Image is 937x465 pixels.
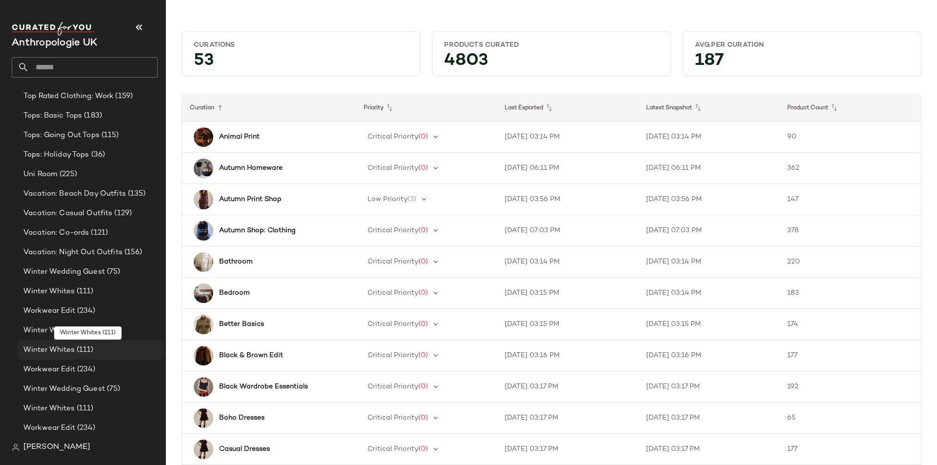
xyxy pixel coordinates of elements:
b: Casual Dresses [219,444,270,454]
td: [DATE] 03:17 PM [638,403,780,434]
span: Winter Whites [23,403,75,414]
span: Critical Priority [367,321,418,328]
span: (111) [75,286,94,297]
td: 362 [779,153,921,184]
b: Bathroom [219,257,253,267]
td: [DATE] 03:14 PM [638,278,780,309]
div: 4803 [436,54,666,72]
span: (0) [418,414,428,422]
span: Tops: Basic Tops [23,110,82,121]
span: (0) [418,227,428,234]
td: [DATE] 03:56 PM [638,184,780,215]
div: Curations [194,40,408,50]
img: 4133940870035_000_e20 [194,127,213,147]
td: 220 [779,246,921,278]
span: (0) [418,133,428,141]
img: svg%3e [12,444,20,451]
img: 4130370060054_003_b [194,408,213,428]
span: (3) [407,196,416,203]
span: (111) [75,403,94,414]
span: Winter Wedding Guest [23,325,105,336]
img: 99039695_001_b11 [194,159,213,178]
span: (0) [418,352,428,359]
img: 102436193_000_a [194,252,213,272]
span: Critical Priority [367,164,418,172]
td: [DATE] 03:17 PM [497,403,638,434]
td: 177 [779,340,921,371]
b: Autumn Homeware [219,163,283,173]
img: 4114905110014_041_e3 [194,221,213,241]
td: [DATE] 03:17 PM [497,371,638,403]
td: 65 [779,403,921,434]
span: Winter Whites [23,344,75,356]
td: [DATE] 03:17 PM [497,434,638,465]
span: (0) [418,289,428,297]
img: 4110941830014_020_e [194,190,213,209]
span: Low Priority [367,196,407,203]
b: Animal Print [219,132,260,142]
th: Priority [356,94,497,121]
span: [PERSON_NAME] [23,442,90,453]
img: 45200001AF_238_e [194,283,213,303]
span: Workwear Edit [23,423,75,434]
th: Product Count [779,94,921,121]
span: Current Company Name [12,38,97,48]
span: (183) [82,110,102,121]
td: 177 [779,434,921,465]
td: 183 [779,278,921,309]
b: Black Wardrobe Essentials [219,382,308,392]
td: [DATE] 03:15 PM [497,278,638,309]
span: Critical Priority [367,227,418,234]
td: [DATE] 03:17 PM [638,434,780,465]
span: Workwear Edit [23,364,75,375]
div: Products Curated [444,40,658,50]
span: Winter Whites [23,286,75,297]
span: Critical Priority [367,133,418,141]
span: (234) [75,423,96,434]
span: (0) [418,445,428,453]
div: Avg.per Curation [695,40,909,50]
th: Last Exported [497,94,638,121]
td: [DATE] 03:56 PM [497,184,638,215]
td: [DATE] 06:11 PM [638,153,780,184]
span: Tops: Holiday Tops [23,149,89,161]
span: Vacation: Beach Day Outfits [23,188,126,200]
span: (0) [418,321,428,328]
th: Latest Snapshot [638,94,780,121]
span: Uni Room [23,169,58,180]
td: 147 [779,184,921,215]
b: Bedroom [219,288,250,298]
td: [DATE] 06:11 PM [497,153,638,184]
span: (75) [105,325,121,336]
span: (234) [75,364,96,375]
span: Critical Priority [367,383,418,390]
span: Critical Priority [367,352,418,359]
span: (156) [122,247,143,258]
span: (75) [105,266,121,278]
td: [DATE] 03:14 PM [638,121,780,153]
span: Vacation: Co-ords [23,227,89,239]
b: Autumn Shop: Clothing [219,225,296,236]
b: Boho Dresses [219,413,265,423]
span: Critical Priority [367,258,418,265]
td: 192 [779,371,921,403]
td: 378 [779,215,921,246]
span: (225) [58,169,77,180]
span: Winter Wedding Guest [23,266,105,278]
img: 4133911810006_020_e [194,346,213,365]
b: Autumn Print Shop [219,194,282,204]
span: (36) [89,149,105,161]
div: 53 [186,54,416,72]
img: 4115075400008_020_e4 [194,315,213,334]
span: (234) [75,305,96,317]
span: Top Rated Clothing: Work [23,91,113,102]
span: (159) [113,91,133,102]
img: 4130370060054_003_b [194,440,213,459]
td: [DATE] 03:15 PM [497,309,638,340]
span: Vacation: Night Out Outfits [23,247,122,258]
td: [DATE] 03:14 PM [497,246,638,278]
td: [DATE] 07:03 PM [497,215,638,246]
td: [DATE] 03:16 PM [497,340,638,371]
td: [DATE] 03:17 PM [638,371,780,403]
span: (135) [126,188,146,200]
